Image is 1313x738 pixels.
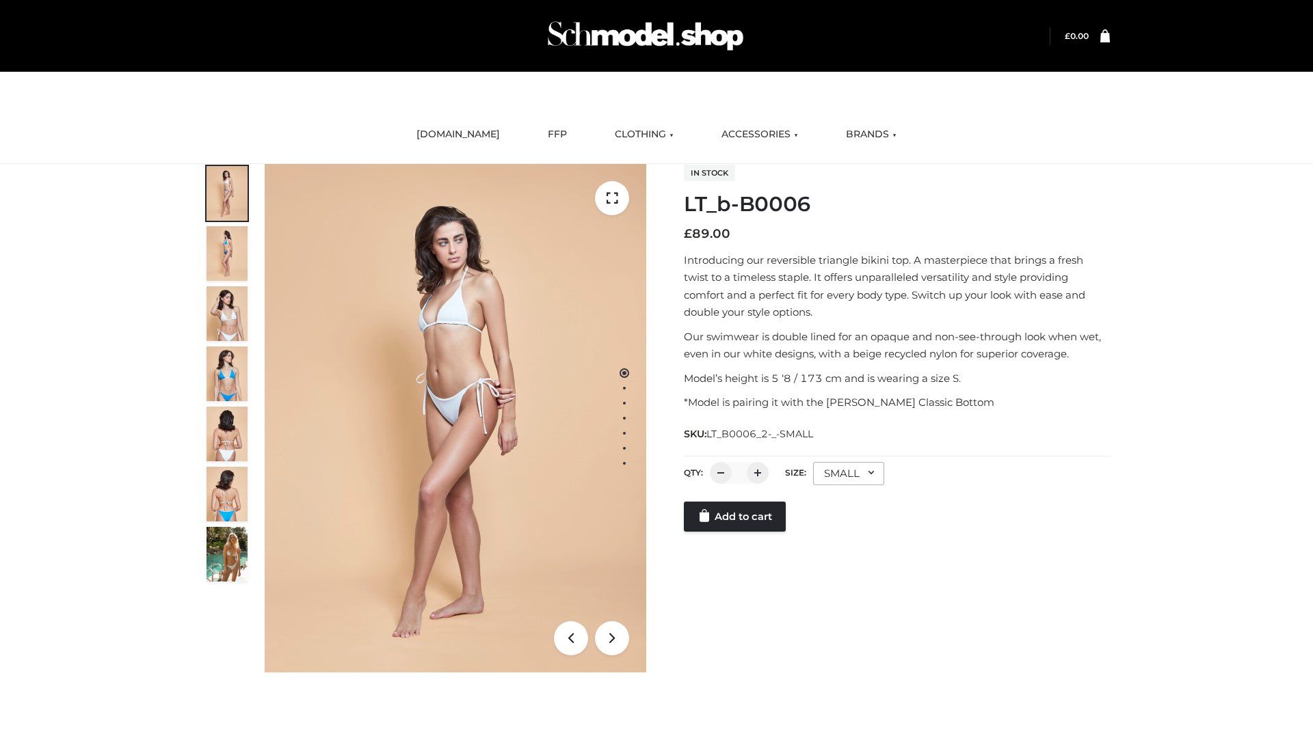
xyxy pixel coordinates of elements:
p: Introducing our reversible triangle bikini top. A masterpiece that brings a fresh twist to a time... [684,251,1110,321]
a: FFP [538,120,577,150]
label: QTY: [684,467,703,478]
h1: LT_b-B0006 [684,192,1110,217]
p: *Model is pairing it with the [PERSON_NAME] Classic Bottom [684,394,1110,411]
img: ArielClassicBikiniTop_CloudNine_AzureSky_OW114ECO_2-scaled.jpg [207,226,248,281]
img: Arieltop_CloudNine_AzureSky2.jpg [207,527,248,582]
a: [DOMAIN_NAME] [406,120,510,150]
span: In stock [684,165,735,181]
a: BRANDS [836,120,907,150]
span: LT_B0006_2-_-SMALL [706,428,813,440]
span: SKU: [684,426,814,442]
a: £0.00 [1065,31,1089,41]
img: ArielClassicBikiniTop_CloudNine_AzureSky_OW114ECO_7-scaled.jpg [207,407,248,461]
label: Size: [785,467,806,478]
img: ArielClassicBikiniTop_CloudNine_AzureSky_OW114ECO_1-scaled.jpg [207,166,248,221]
img: Schmodel Admin 964 [543,9,748,63]
a: Add to cart [684,502,786,532]
a: ACCESSORIES [711,120,808,150]
p: Our swimwear is double lined for an opaque and non-see-through look when wet, even in our white d... [684,328,1110,363]
p: Model’s height is 5 ‘8 / 173 cm and is wearing a size S. [684,370,1110,387]
img: ArielClassicBikiniTop_CloudNine_AzureSky_OW114ECO_4-scaled.jpg [207,346,248,401]
span: £ [1065,31,1070,41]
span: £ [684,226,692,241]
a: CLOTHING [605,120,684,150]
div: SMALL [813,462,884,485]
bdi: 0.00 [1065,31,1089,41]
img: ArielClassicBikiniTop_CloudNine_AzureSky_OW114ECO_8-scaled.jpg [207,467,248,521]
img: ArielClassicBikiniTop_CloudNine_AzureSky_OW114ECO_1 [265,164,646,672]
img: ArielClassicBikiniTop_CloudNine_AzureSky_OW114ECO_3-scaled.jpg [207,286,248,341]
bdi: 89.00 [684,226,730,241]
